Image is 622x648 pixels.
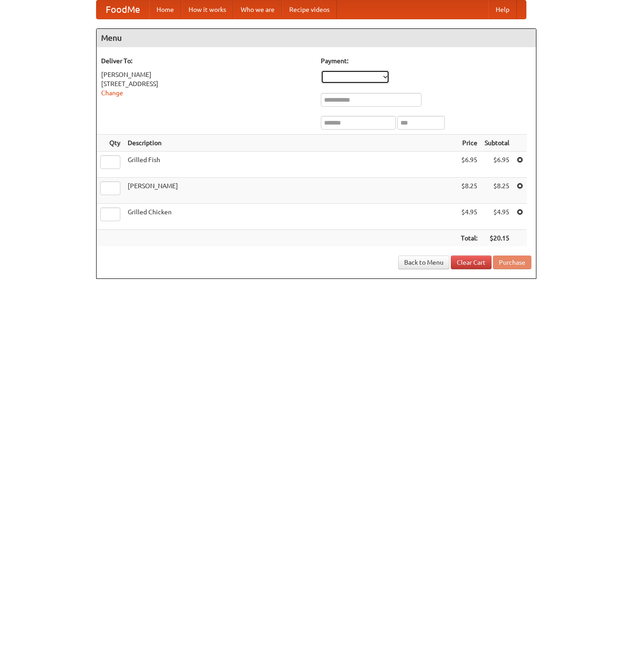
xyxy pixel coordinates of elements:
h4: Menu [97,29,536,47]
th: Description [124,135,457,152]
a: Who we are [233,0,282,19]
a: Home [149,0,181,19]
button: Purchase [493,256,531,269]
td: $8.25 [481,178,513,204]
td: Grilled Chicken [124,204,457,230]
div: [STREET_ADDRESS] [101,79,312,88]
td: $4.95 [481,204,513,230]
a: Clear Cart [451,256,492,269]
a: Back to Menu [398,256,449,269]
a: Recipe videos [282,0,337,19]
td: $6.95 [457,152,481,178]
a: FoodMe [97,0,149,19]
td: $6.95 [481,152,513,178]
td: $4.95 [457,204,481,230]
th: Qty [97,135,124,152]
h5: Payment: [321,56,531,65]
th: Price [457,135,481,152]
a: Change [101,89,123,97]
a: Help [488,0,517,19]
td: [PERSON_NAME] [124,178,457,204]
th: $20.15 [481,230,513,247]
h5: Deliver To: [101,56,312,65]
th: Total: [457,230,481,247]
div: [PERSON_NAME] [101,70,312,79]
th: Subtotal [481,135,513,152]
td: $8.25 [457,178,481,204]
td: Grilled Fish [124,152,457,178]
a: How it works [181,0,233,19]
